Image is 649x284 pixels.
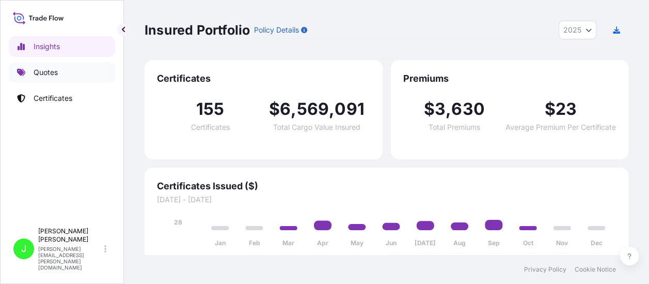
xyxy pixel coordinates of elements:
[351,239,364,247] tspan: May
[280,101,291,117] span: 6
[563,25,581,35] span: 2025
[575,265,616,274] a: Cookie Notice
[196,101,225,117] span: 155
[34,67,58,78] p: Quotes
[556,101,577,117] span: 23
[174,218,182,226] tspan: 28
[21,244,26,254] span: J
[435,101,446,117] span: 3
[34,93,72,103] p: Certificates
[559,21,596,39] button: Year Selector
[590,239,602,247] tspan: Dec
[296,101,329,117] span: 569
[524,265,566,274] a: Privacy Policy
[329,101,335,117] span: ,
[386,239,397,247] tspan: Jun
[38,227,102,244] p: [PERSON_NAME] [PERSON_NAME]
[269,101,280,117] span: $
[451,101,485,117] span: 630
[254,25,299,35] p: Policy Details
[556,239,568,247] tspan: Nov
[545,101,556,117] span: $
[488,239,500,247] tspan: Sep
[335,101,365,117] span: 091
[453,239,466,247] tspan: Aug
[505,124,616,131] span: Average Premium Per Certificate
[429,124,480,131] span: Total Premiums
[424,101,435,117] span: $
[291,101,296,117] span: ,
[157,180,616,192] span: Certificates Issued ($)
[446,101,451,117] span: ,
[248,239,260,247] tspan: Feb
[34,41,60,52] p: Insights
[157,195,616,205] span: [DATE] - [DATE]
[145,22,250,38] p: Insured Portfolio
[215,239,226,247] tspan: Jan
[415,239,436,247] tspan: [DATE]
[403,72,616,85] span: Premiums
[9,88,115,109] a: Certificates
[9,62,115,83] a: Quotes
[191,124,230,131] span: Certificates
[273,124,360,131] span: Total Cargo Value Insured
[157,72,370,85] span: Certificates
[317,239,328,247] tspan: Apr
[282,239,294,247] tspan: Mar
[38,246,102,271] p: [PERSON_NAME][EMAIL_ADDRESS][PERSON_NAME][DOMAIN_NAME]
[523,239,533,247] tspan: Oct
[9,36,115,57] a: Insights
